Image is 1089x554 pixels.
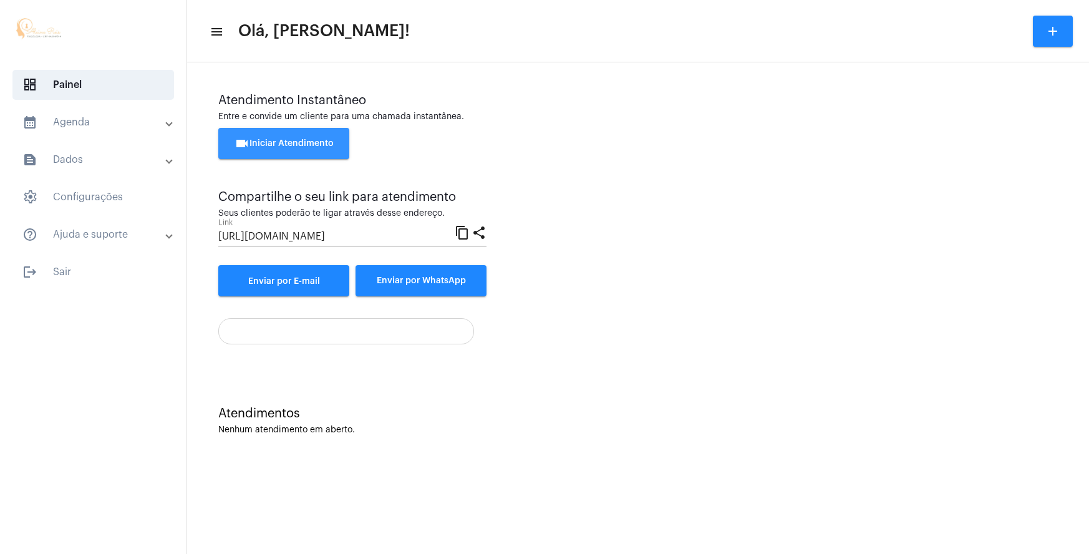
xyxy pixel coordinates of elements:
img: a308c1d8-3e78-dbfd-0328-a53a29ea7b64.jpg [10,6,67,56]
div: Atendimento Instantâneo [218,94,1058,107]
span: Enviar por WhatsApp [377,276,466,285]
a: Enviar por E-mail [218,265,349,296]
div: Compartilhe o seu link para atendimento [218,190,486,204]
mat-icon: sidenav icon [22,265,37,279]
span: Configurações [12,182,174,212]
mat-icon: sidenav icon [22,227,37,242]
mat-expansion-panel-header: sidenav iconAjuda e suporte [7,220,186,250]
span: sidenav icon [22,77,37,92]
span: Iniciar Atendimento [235,139,334,148]
mat-icon: videocam [235,136,249,151]
div: Entre e convide um cliente para uma chamada instantânea. [218,112,1058,122]
mat-panel-title: Ajuda e suporte [22,227,167,242]
span: Olá, [PERSON_NAME]! [238,21,410,41]
mat-icon: add [1045,24,1060,39]
button: Iniciar Atendimento [218,128,349,159]
div: Seus clientes poderão te ligar através desse endereço. [218,209,486,218]
span: Enviar por E-mail [248,277,320,286]
mat-icon: sidenav icon [210,24,222,39]
mat-panel-title: Dados [22,152,167,167]
mat-icon: content_copy [455,225,470,240]
div: Atendimentos [218,407,1058,420]
mat-expansion-panel-header: sidenav iconDados [7,145,186,175]
button: Enviar por WhatsApp [356,265,486,296]
mat-icon: sidenav icon [22,152,37,167]
div: Nenhum atendimento em aberto. [218,425,1058,435]
mat-panel-title: Agenda [22,115,167,130]
span: sidenav icon [22,190,37,205]
span: Painel [12,70,174,100]
span: Sair [12,257,174,287]
mat-icon: share [472,225,486,240]
mat-icon: sidenav icon [22,115,37,130]
mat-expansion-panel-header: sidenav iconAgenda [7,107,186,137]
